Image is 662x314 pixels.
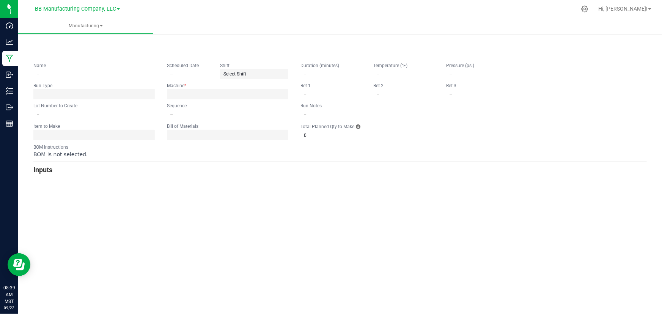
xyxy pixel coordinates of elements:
[6,55,13,62] inline-svg: Manufacturing
[167,83,186,88] kendo-label: Machine
[33,123,60,129] label: Item to Make
[446,63,474,69] label: Pressure (psi)
[33,83,52,88] kendo-label: Run Type
[300,83,311,88] kendo-label: Ref 1
[33,151,88,157] span: BOM is not selected.
[446,83,456,89] label: Ref 3
[33,144,68,150] kendo-label: BOM Instructions
[220,63,230,68] kendo-label: Shift
[373,63,407,68] kendo-label: Temperature (°F)
[6,22,13,30] inline-svg: Dashboard
[35,6,116,12] span: BB Manufacturing Company, LLC
[300,124,354,130] label: Total Planned Qty to Make
[6,104,13,111] inline-svg: Outbound
[33,165,647,175] h3: Inputs
[33,103,77,108] kendo-label: Lot Number to Create
[18,18,153,34] a: Manufacturing
[18,23,153,29] span: Manufacturing
[373,83,384,88] kendo-label: Ref 2
[6,120,13,127] inline-svg: Reports
[3,284,15,305] p: 08:39 AM MST
[580,5,590,13] div: Manage settings
[6,71,13,78] inline-svg: Inbound
[167,63,199,68] kendo-label: Scheduled Date
[167,123,198,129] label: Bill of Materials
[3,305,15,311] p: 09/22
[6,38,13,46] inline-svg: Analytics
[356,123,360,130] i: Each BOM has a Qty to Create in a single "kit". Total Planned Qty to Make is the number of kits p...
[598,6,648,12] span: Hi, [PERSON_NAME]!
[8,253,30,276] iframe: Resource center
[33,63,46,68] kendo-label: Name
[6,87,13,95] inline-svg: Inventory
[300,103,322,108] kendo-label: Run Notes
[167,103,187,108] kendo-label: Sequence
[300,63,339,68] kendo-label: Duration (minutes)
